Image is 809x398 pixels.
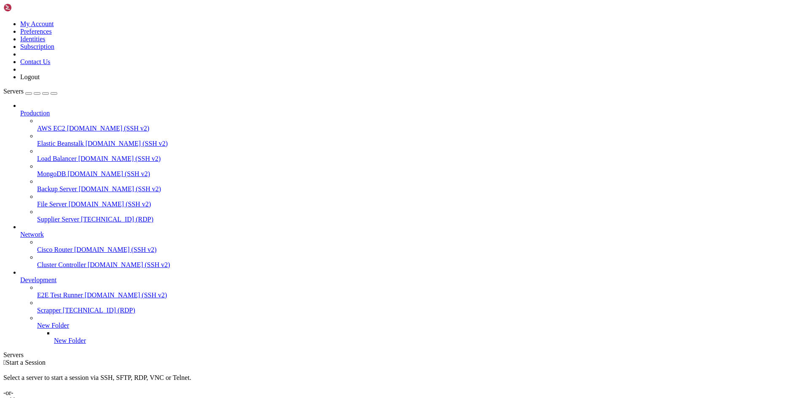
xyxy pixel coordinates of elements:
[81,216,153,223] span: [TECHNICAL_ID] (RDP)
[63,307,135,314] span: [TECHNICAL_ID] (RDP)
[37,140,806,147] a: Elastic Beanstalk [DOMAIN_NAME] (SSH v2)
[3,88,24,95] span: Servers
[3,359,6,366] span: 
[20,276,56,283] span: Development
[37,200,67,208] span: File Server
[20,276,806,284] a: Development
[20,110,806,117] a: Production
[37,238,806,254] li: Cisco Router [DOMAIN_NAME] (SSH v2)
[20,231,806,238] a: Network
[67,170,150,177] span: [DOMAIN_NAME] (SSH v2)
[37,132,806,147] li: Elastic Beanstalk [DOMAIN_NAME] (SSH v2)
[74,246,157,253] span: [DOMAIN_NAME] (SSH v2)
[37,147,806,163] li: Load Balancer [DOMAIN_NAME] (SSH v2)
[85,291,167,299] span: [DOMAIN_NAME] (SSH v2)
[20,20,54,27] a: My Account
[37,125,806,132] a: AWS EC2 [DOMAIN_NAME] (SSH v2)
[37,155,806,163] a: Load Balancer [DOMAIN_NAME] (SSH v2)
[37,246,806,254] a: Cisco Router [DOMAIN_NAME] (SSH v2)
[20,231,44,238] span: Network
[20,35,46,43] a: Identities
[37,170,806,178] a: MongoDB [DOMAIN_NAME] (SSH v2)
[37,261,806,269] a: Cluster Controller [DOMAIN_NAME] (SSH v2)
[3,351,806,359] div: Servers
[88,261,170,268] span: [DOMAIN_NAME] (SSH v2)
[20,102,806,223] li: Production
[37,261,86,268] span: Cluster Controller
[54,337,806,345] a: New Folder
[54,329,806,345] li: New Folder
[78,155,161,162] span: [DOMAIN_NAME] (SSH v2)
[37,216,79,223] span: Supplier Server
[37,163,806,178] li: MongoDB [DOMAIN_NAME] (SSH v2)
[37,246,72,253] span: Cisco Router
[20,269,806,345] li: Development
[37,299,806,314] li: Scrapper [TECHNICAL_ID] (RDP)
[69,200,151,208] span: [DOMAIN_NAME] (SSH v2)
[67,125,150,132] span: [DOMAIN_NAME] (SSH v2)
[37,254,806,269] li: Cluster Controller [DOMAIN_NAME] (SSH v2)
[37,291,806,299] a: E2E Test Runner [DOMAIN_NAME] (SSH v2)
[37,307,61,314] span: Scrapper
[37,314,806,345] li: New Folder
[37,307,806,314] a: Scrapper [TECHNICAL_ID] (RDP)
[37,284,806,299] li: E2E Test Runner [DOMAIN_NAME] (SSH v2)
[20,58,51,65] a: Contact Us
[37,208,806,223] li: Supplier Server [TECHNICAL_ID] (RDP)
[20,110,50,117] span: Production
[20,73,40,80] a: Logout
[37,216,806,223] a: Supplier Server [TECHNICAL_ID] (RDP)
[20,223,806,269] li: Network
[37,200,806,208] a: File Server [DOMAIN_NAME] (SSH v2)
[37,155,77,162] span: Load Balancer
[37,117,806,132] li: AWS EC2 [DOMAIN_NAME] (SSH v2)
[54,337,86,344] span: New Folder
[37,322,69,329] span: New Folder
[3,3,52,12] img: Shellngn
[37,185,77,192] span: Backup Server
[3,88,57,95] a: Servers
[79,185,161,192] span: [DOMAIN_NAME] (SSH v2)
[37,185,806,193] a: Backup Server [DOMAIN_NAME] (SSH v2)
[37,140,84,147] span: Elastic Beanstalk
[20,28,52,35] a: Preferences
[20,43,54,50] a: Subscription
[86,140,168,147] span: [DOMAIN_NAME] (SSH v2)
[37,291,83,299] span: E2E Test Runner
[6,359,46,366] span: Start a Session
[37,322,806,329] a: New Folder
[37,178,806,193] li: Backup Server [DOMAIN_NAME] (SSH v2)
[37,170,66,177] span: MongoDB
[3,366,806,397] div: Select a server to start a session via SSH, SFTP, RDP, VNC or Telnet. -or-
[37,193,806,208] li: File Server [DOMAIN_NAME] (SSH v2)
[37,125,65,132] span: AWS EC2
